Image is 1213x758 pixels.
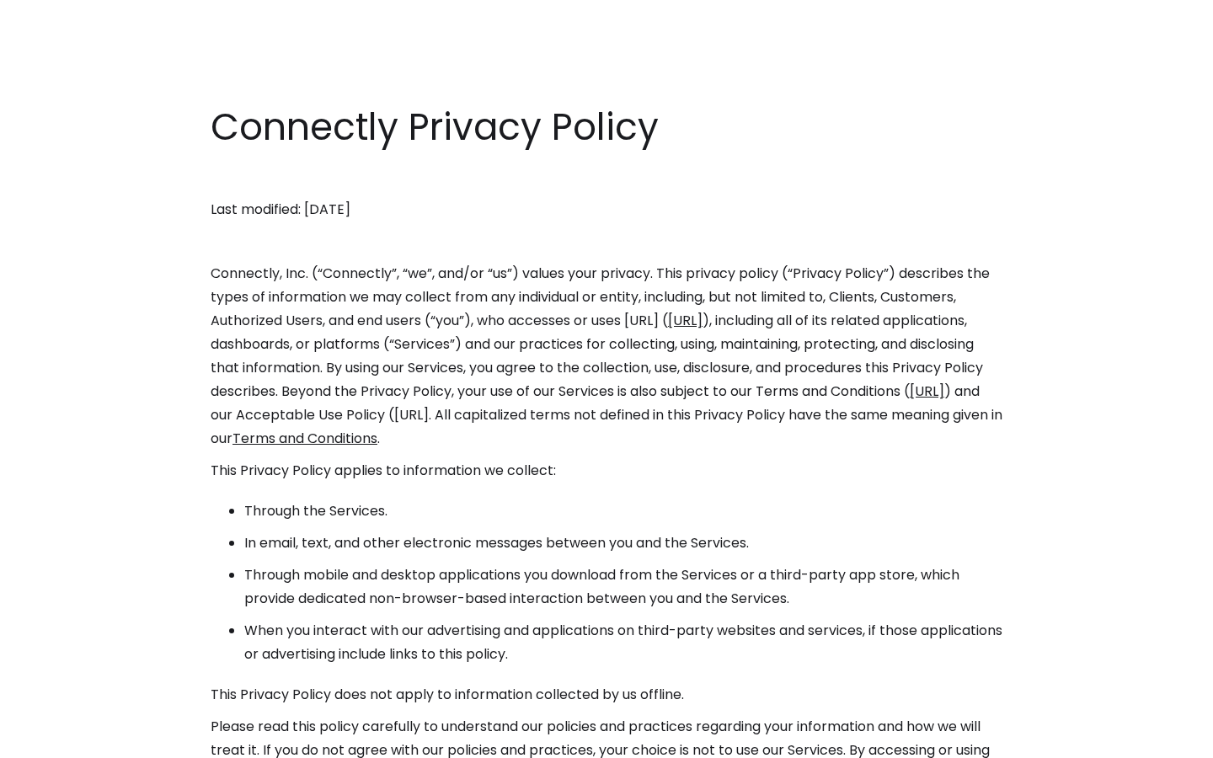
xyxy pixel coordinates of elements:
[17,727,101,752] aside: Language selected: English
[244,499,1002,523] li: Through the Services.
[244,619,1002,666] li: When you interact with our advertising and applications on third-party websites and services, if ...
[910,382,944,401] a: [URL]
[211,198,1002,222] p: Last modified: [DATE]
[211,459,1002,483] p: This Privacy Policy applies to information we collect:
[34,729,101,752] ul: Language list
[244,563,1002,611] li: Through mobile and desktop applications you download from the Services or a third-party app store...
[211,230,1002,254] p: ‍
[211,101,1002,153] h1: Connectly Privacy Policy
[211,262,1002,451] p: Connectly, Inc. (“Connectly”, “we”, and/or “us”) values your privacy. This privacy policy (“Priva...
[211,683,1002,707] p: This Privacy Policy does not apply to information collected by us offline.
[211,166,1002,189] p: ‍
[668,311,703,330] a: [URL]
[232,429,377,448] a: Terms and Conditions
[244,531,1002,555] li: In email, text, and other electronic messages between you and the Services.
